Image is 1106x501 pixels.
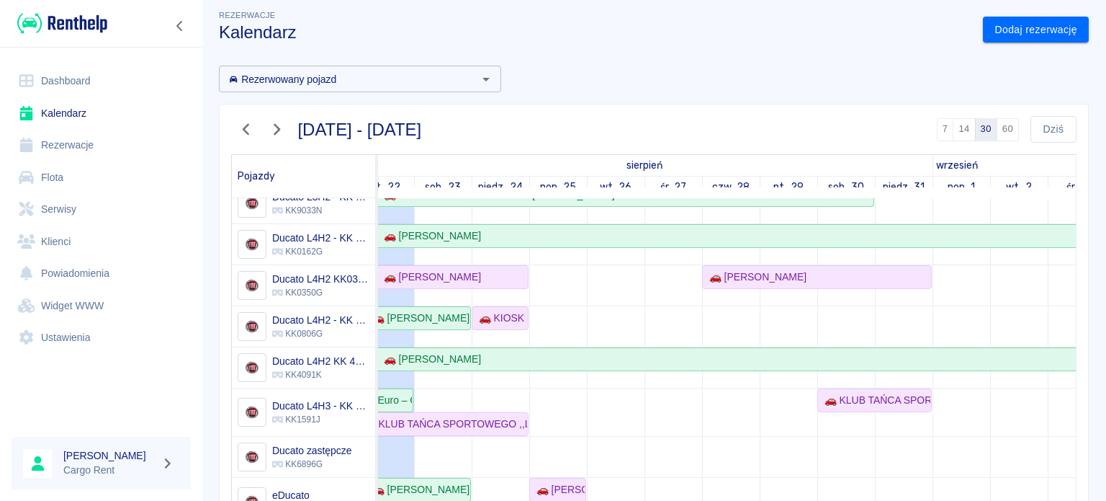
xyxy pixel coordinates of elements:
[1030,116,1076,143] button: Dziś
[272,458,351,471] p: KK6896G
[219,11,275,19] span: Rezerwacje
[623,155,666,176] a: 22 sierpnia 2025
[272,327,369,340] p: KK0806G
[378,352,481,367] div: 🚗 [PERSON_NAME]
[367,482,469,497] div: 🚗 [PERSON_NAME]
[358,417,527,432] div: 🚗 KLUB TAŃCA SPORTOWEGO ,,LIDERKI'' - [PERSON_NAME]
[1063,177,1091,198] a: 3 września 2025
[17,12,107,35] img: Renthelp logo
[223,70,473,88] input: Wyszukaj i wybierz pojazdy...
[240,445,264,469] img: Image
[657,177,691,198] a: 27 sierpnia 2025
[824,177,868,198] a: 30 sierpnia 2025
[378,229,481,244] div: 🚗 [PERSON_NAME]
[12,161,191,194] a: Flota
[975,118,997,141] button: 30 dni
[12,322,191,354] a: Ustawienia
[944,177,979,198] a: 1 września 2025
[703,270,806,285] div: 🚗 [PERSON_NAME]
[63,463,156,478] p: Cargo Rent
[12,226,191,258] a: Klienci
[219,22,971,43] h3: Kalendarz
[12,12,107,35] a: Renthelp logo
[272,354,369,368] h6: Ducato L4H2 KK 4091K
[531,482,585,497] div: 🚗 [PERSON_NAME]
[421,177,464,198] a: 23 sierpnia 2025
[240,274,264,298] img: Image
[12,290,191,322] a: Widget WWW
[709,177,754,198] a: 28 sierpnia 2025
[367,177,404,198] a: 22 sierpnia 2025
[12,129,191,161] a: Rezerwacje
[357,393,412,408] div: 🚗 Euro – Glas [PERSON_NAME] Noga S.J - [PERSON_NAME]
[12,257,191,290] a: Powiadomienia
[378,270,481,285] div: 🚗 [PERSON_NAME]
[169,17,191,35] button: Zwiń nawigację
[12,65,191,97] a: Dashboard
[272,368,369,381] p: KK4091K
[475,177,526,198] a: 24 sierpnia 2025
[596,177,636,198] a: 26 sierpnia 2025
[819,393,930,408] div: 🚗 KLUB TAŃCA SPORTOWEGO ,,LIDERKI'' - [PERSON_NAME]
[272,313,369,327] h6: Ducato L4H2 - KK 0806G
[240,315,264,339] img: Image
[240,192,264,216] img: Image
[272,245,369,258] p: KK0162G
[12,97,191,130] a: Kalendarz
[272,413,369,426] p: KK1591J
[272,231,369,245] h6: Ducato L4H2 - KK 0162G
[272,286,369,299] p: KK0350G
[997,118,1019,141] button: 60 dni
[1002,177,1035,198] a: 2 września 2025
[240,233,264,257] img: Image
[536,177,580,198] a: 25 sierpnia 2025
[933,155,982,176] a: 1 września 2025
[770,177,807,198] a: 29 sierpnia 2025
[953,118,975,141] button: 14 dni
[473,311,527,326] div: 🚗 KIOSK RUCHU - STUDIO PILATES [PERSON_NAME] - [PERSON_NAME]
[879,177,929,198] a: 31 sierpnia 2025
[240,401,264,425] img: Image
[238,170,275,182] span: Pojazdy
[12,193,191,226] a: Serwisy
[367,311,469,326] div: 🚗 [PERSON_NAME]
[272,399,369,413] h6: Ducato L4H3 - KK 1591J
[476,69,496,89] button: Otwórz
[272,272,369,286] h6: Ducato L4H2 KK0350G
[63,448,156,463] h6: [PERSON_NAME]
[298,120,422,140] h3: [DATE] - [DATE]
[937,118,954,141] button: 7 dni
[240,356,264,380] img: Image
[983,17,1089,43] a: Dodaj rezerwację
[272,204,369,217] p: KK9033N
[272,443,351,458] h6: Ducato zastępcze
